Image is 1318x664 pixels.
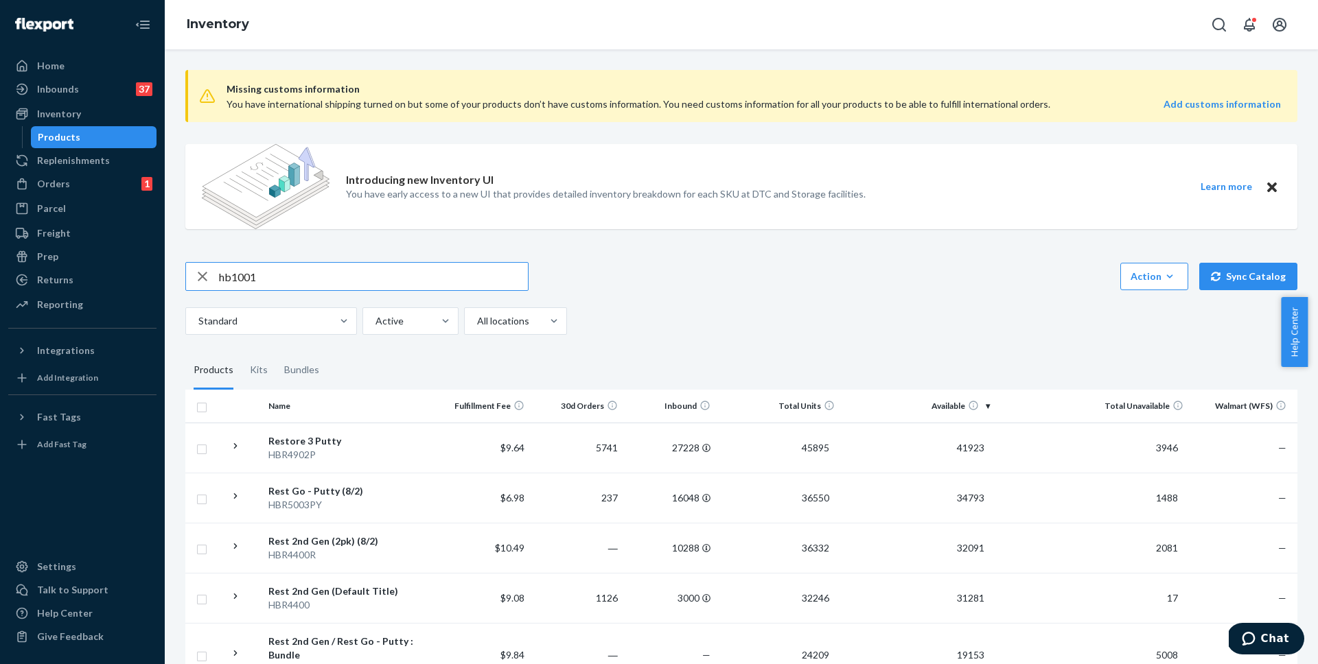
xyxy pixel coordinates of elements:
button: Close Navigation [129,11,157,38]
div: Integrations [37,344,95,357]
button: Open notifications [1236,11,1263,38]
a: Settings [8,556,157,578]
th: Name [263,390,437,423]
p: Introducing new Inventory UI [346,172,494,188]
span: 32091 [951,542,990,554]
td: 10288 [623,523,716,573]
span: — [1278,492,1286,503]
div: Parcel [37,202,66,215]
th: Walmart (WFS) [1189,390,1297,423]
div: Fast Tags [37,410,81,424]
button: Integrations [8,340,157,361]
span: — [1278,649,1286,661]
div: Home [37,59,65,73]
span: 45895 [796,442,835,453]
span: $9.84 [500,649,524,661]
button: Close [1263,178,1281,195]
td: 27228 [623,423,716,473]
th: Total Units [716,390,840,423]
div: Rest Go - Putty (8/2) [268,484,432,498]
th: 30d Orders [530,390,623,423]
button: Talk to Support [8,579,157,601]
div: You have international shipping turned on but some of your products don’t have customs informatio... [227,97,1070,111]
div: HBR5003PY [268,498,432,512]
button: Open Search Box [1205,11,1233,38]
div: Reporting [37,298,83,311]
input: All locations [476,314,477,328]
div: Returns [37,273,73,287]
strong: Add customs information [1164,98,1281,110]
img: Flexport logo [15,18,73,32]
span: — [1278,592,1286,604]
div: Freight [37,226,71,240]
div: Bundles [284,351,319,390]
td: 16048 [623,473,716,523]
button: Sync Catalog [1199,263,1297,290]
th: Total Unavailable [995,390,1189,423]
div: Rest 2nd Gen (Default Title) [268,584,432,598]
div: Prep [37,250,58,263]
th: Inbound [623,390,716,423]
span: $9.08 [500,592,524,604]
p: You have early access to a new UI that provides detailed inventory breakdown for each SKU at DTC ... [346,187,866,201]
a: Add Integration [8,367,157,389]
div: Products [194,351,233,390]
div: Add Fast Tag [37,438,86,450]
span: $6.98 [500,492,524,503]
div: 37 [136,82,152,96]
a: Add customs information [1164,97,1281,111]
div: Rest 2nd Gen (2pk) (8/2) [268,534,432,548]
div: Rest 2nd Gen / Rest Go - Putty : Bundle [268,635,432,662]
img: new-reports-banner-icon.82668bd98b6a51aee86340f2a7b77ae3.png [202,144,329,229]
a: Freight [8,222,157,244]
div: Add Integration [37,372,98,383]
button: Learn more [1192,178,1260,195]
span: Help Center [1281,297,1308,367]
span: 3946 [1151,442,1183,453]
a: Home [8,55,157,77]
td: 237 [530,473,623,523]
button: Open account menu [1266,11,1293,38]
input: Search inventory by name or sku [219,263,528,290]
button: Give Feedback [8,626,157,648]
td: 1126 [530,573,623,623]
iframe: Opens a widget where you can chat to one of our agents [1229,623,1304,657]
div: Inventory [37,107,81,121]
div: Kits [250,351,268,390]
th: Fulfillment Fee [437,390,530,423]
ol: breadcrumbs [176,5,260,45]
span: Missing customs information [227,81,1281,97]
div: Settings [37,560,76,573]
span: 2081 [1151,542,1183,554]
a: Returns [8,269,157,291]
div: Replenishments [37,154,110,167]
div: Talk to Support [37,583,108,597]
td: ― [530,523,623,573]
a: Replenishments [8,150,157,171]
span: — [1278,442,1286,453]
div: HBR4902P [268,448,432,462]
span: 19153 [951,649,990,661]
input: Standard [197,314,198,328]
a: Parcel [8,198,157,220]
div: Action [1131,270,1178,283]
div: HBR4400 [268,598,432,612]
button: Fast Tags [8,406,157,428]
span: — [1278,542,1286,554]
div: 1 [141,177,152,191]
input: Active [374,314,375,328]
th: Available [840,390,995,423]
span: 32246 [796,592,835,604]
span: 17 [1161,592,1183,604]
a: Inventory [187,16,249,32]
div: Inbounds [37,82,79,96]
span: 31281 [951,592,990,604]
a: Reporting [8,294,157,316]
span: 24209 [796,649,835,661]
div: Give Feedback [37,630,104,643]
td: 3000 [623,573,716,623]
span: 36332 [796,542,835,554]
span: 36550 [796,492,835,503]
a: Inventory [8,103,157,125]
